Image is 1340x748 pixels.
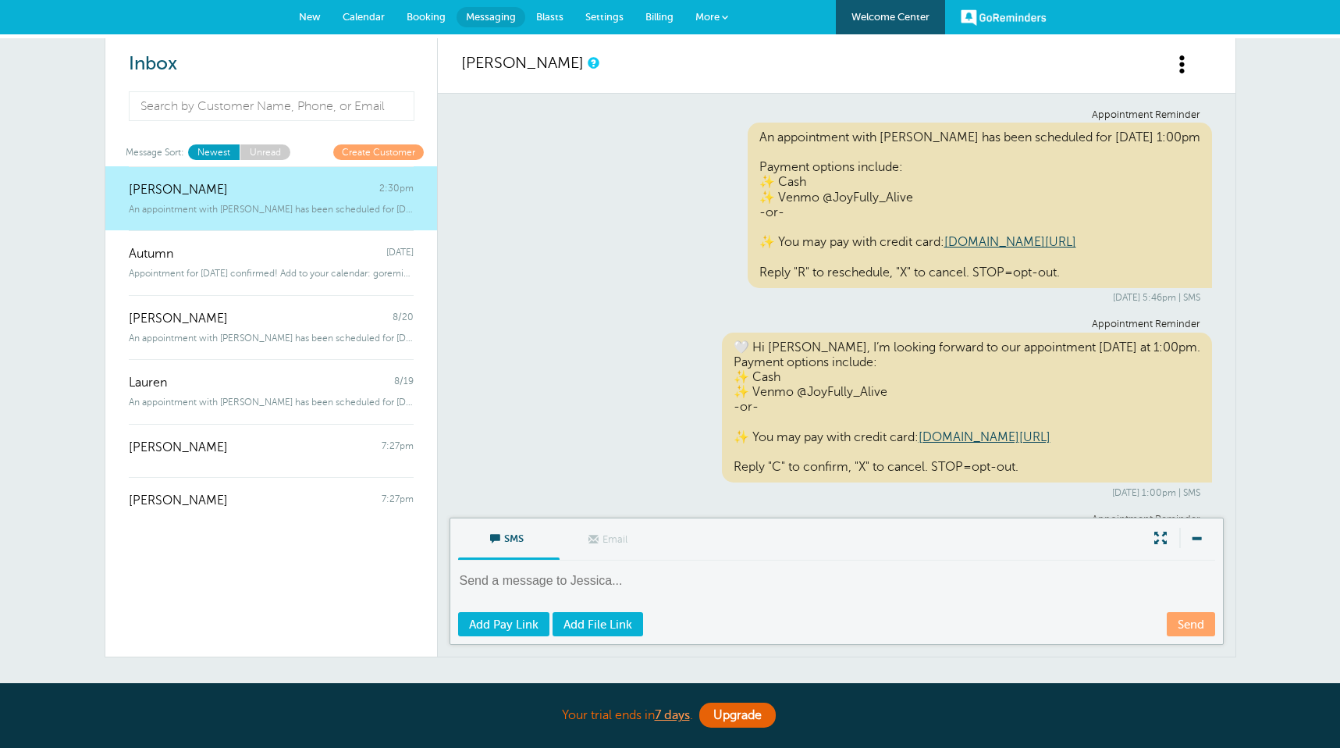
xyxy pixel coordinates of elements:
[129,53,414,76] h2: Inbox
[655,708,690,722] a: 7 days
[129,376,167,390] span: Lauren
[105,230,437,295] a: Autumn [DATE] Appointment for [DATE] confirmed! Add to your calendar: goreminde
[748,123,1212,288] div: An appointment with [PERSON_NAME] has been scheduled for [DATE] 1:00pm Payment options include: ✨...
[129,312,228,326] span: [PERSON_NAME]
[105,477,437,530] a: [PERSON_NAME] 7:27pm
[663,682,812,698] a: Refer someone to us!
[457,7,525,27] a: Messaging
[407,11,446,23] span: Booking
[473,319,1200,330] div: Appointment Reminder
[129,440,228,455] span: [PERSON_NAME]
[105,166,437,231] a: [PERSON_NAME] 2:30pm An appointment with [PERSON_NAME] has been scheduled for [DATE] 1:00pm Payme...
[129,91,415,121] input: Search by Customer Name, Phone, or Email
[382,493,414,508] span: 7:27pm
[240,144,290,159] a: Unread
[469,618,538,631] span: Add Pay Link
[585,11,624,23] span: Settings
[105,424,437,477] a: [PERSON_NAME] 7:27pm
[129,247,173,262] span: Autumn
[473,487,1200,498] div: [DATE] 1:00pm | SMS
[280,699,1061,732] div: Your trial ends in .
[571,519,649,557] span: Email
[461,54,584,72] a: [PERSON_NAME]
[129,183,228,198] span: [PERSON_NAME]
[129,397,414,408] span: An appointment with [PERSON_NAME] has been scheduled for [DATE] 1:00pm Payment o
[576,682,656,698] strong: free month
[386,247,414,262] span: [DATE]
[394,376,414,390] span: 8/19
[588,58,597,68] a: This is a history of all communications between GoReminders and your customer.
[129,204,414,215] span: An appointment with [PERSON_NAME] has been scheduled for [DATE] 1:00pm Payment o
[473,292,1200,303] div: [DATE] 5:46pm | SMS
[1167,612,1215,636] a: Send
[105,681,1236,699] p: Want a ?
[343,11,385,23] span: Calendar
[188,144,240,159] a: Newest
[393,312,414,326] span: 8/20
[333,144,424,159] a: Create Customer
[944,235,1076,249] a: [DOMAIN_NAME][URL]
[129,333,414,344] span: An appointment with [PERSON_NAME] has been scheduled for [DATE] 3:00pm Payment o
[699,703,776,728] a: Upgrade
[126,144,184,159] span: Message Sort:
[473,514,1200,525] div: Appointment Reminder
[458,612,549,636] a: Add Pay Link
[382,440,414,455] span: 7:27pm
[105,295,437,360] a: [PERSON_NAME] 8/20 An appointment with [PERSON_NAME] has been scheduled for [DATE] 3:00pm Payment o
[379,183,414,198] span: 2:30pm
[563,618,632,631] span: Add File Link
[536,11,563,23] span: Blasts
[695,11,720,23] span: More
[470,518,548,556] span: SMS
[645,11,674,23] span: Billing
[129,493,228,508] span: [PERSON_NAME]
[722,333,1212,483] div: 🤍 Hi [PERSON_NAME], I’m looking forward to our appointment [DATE] at 1:00pm. Payment options incl...
[553,612,643,636] a: Add File Link
[299,11,321,23] span: New
[919,430,1050,444] a: [DOMAIN_NAME][URL]
[129,268,414,279] span: Appointment for [DATE] confirmed! Add to your calendar: goreminde
[105,359,437,424] a: Lauren 8/19 An appointment with [PERSON_NAME] has been scheduled for [DATE] 1:00pm Payment o
[466,11,516,23] span: Messaging
[473,109,1200,121] div: Appointment Reminder
[560,519,661,561] label: This customer does not have an email address.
